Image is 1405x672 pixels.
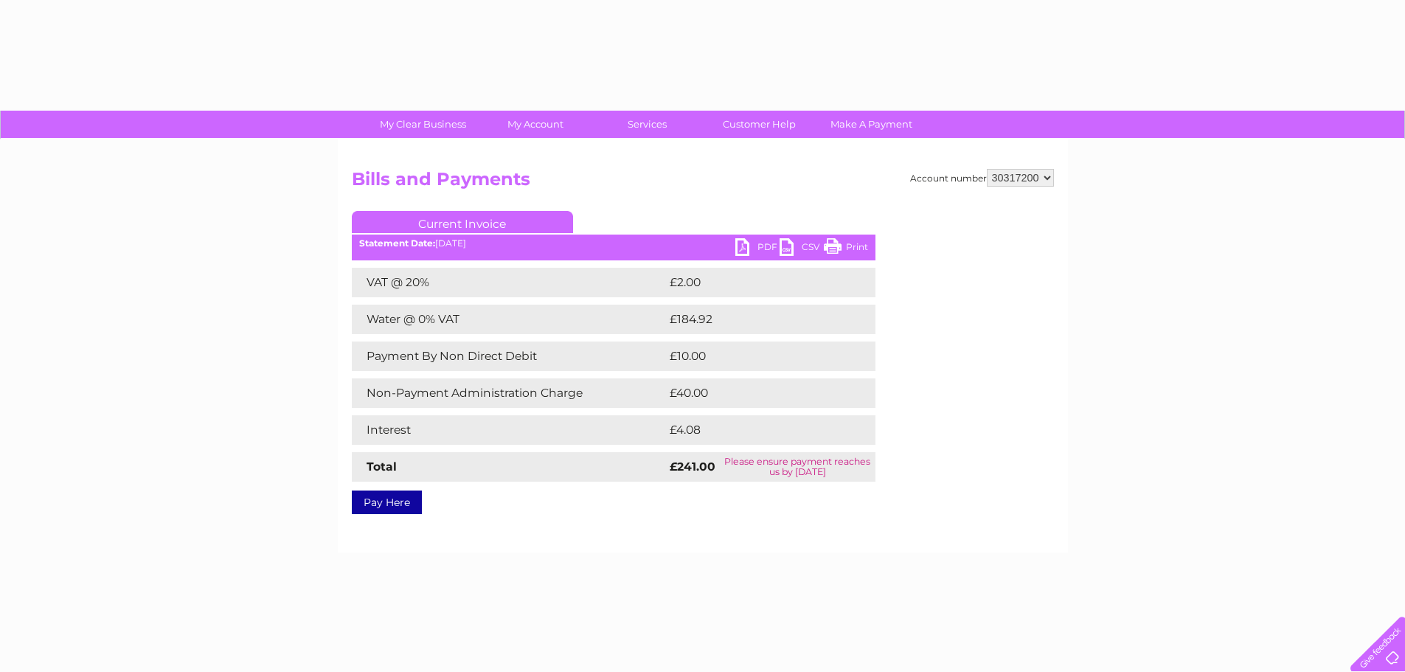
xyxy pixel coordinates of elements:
[352,378,666,408] td: Non-Payment Administration Charge
[780,238,824,260] a: CSV
[352,211,573,233] a: Current Invoice
[362,111,484,138] a: My Clear Business
[352,342,666,371] td: Payment By Non Direct Debit
[811,111,932,138] a: Make A Payment
[720,452,875,482] td: Please ensure payment reaches us by [DATE]
[586,111,708,138] a: Services
[352,305,666,334] td: Water @ 0% VAT
[666,305,849,334] td: £184.92
[367,460,397,474] strong: Total
[670,460,715,474] strong: £241.00
[352,415,666,445] td: Interest
[666,378,847,408] td: £40.00
[824,238,868,260] a: Print
[359,238,435,249] b: Statement Date:
[698,111,820,138] a: Customer Help
[735,238,780,260] a: PDF
[352,169,1054,197] h2: Bills and Payments
[352,491,422,514] a: Pay Here
[352,268,666,297] td: VAT @ 20%
[474,111,596,138] a: My Account
[666,415,842,445] td: £4.08
[666,268,842,297] td: £2.00
[352,238,875,249] div: [DATE]
[666,342,845,371] td: £10.00
[910,169,1054,187] div: Account number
